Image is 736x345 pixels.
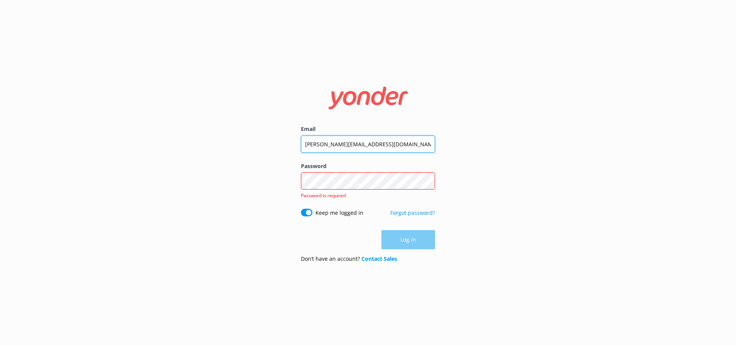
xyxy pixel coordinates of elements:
input: user@emailaddress.com [301,136,435,153]
a: Contact Sales [361,255,397,262]
p: Don’t have an account? [301,255,397,263]
button: Show password [420,173,435,189]
label: Email [301,125,435,133]
label: Password [301,162,435,170]
label: Keep me logged in [315,209,363,217]
span: Password is required [301,192,346,199]
a: Forgot password? [390,209,435,216]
